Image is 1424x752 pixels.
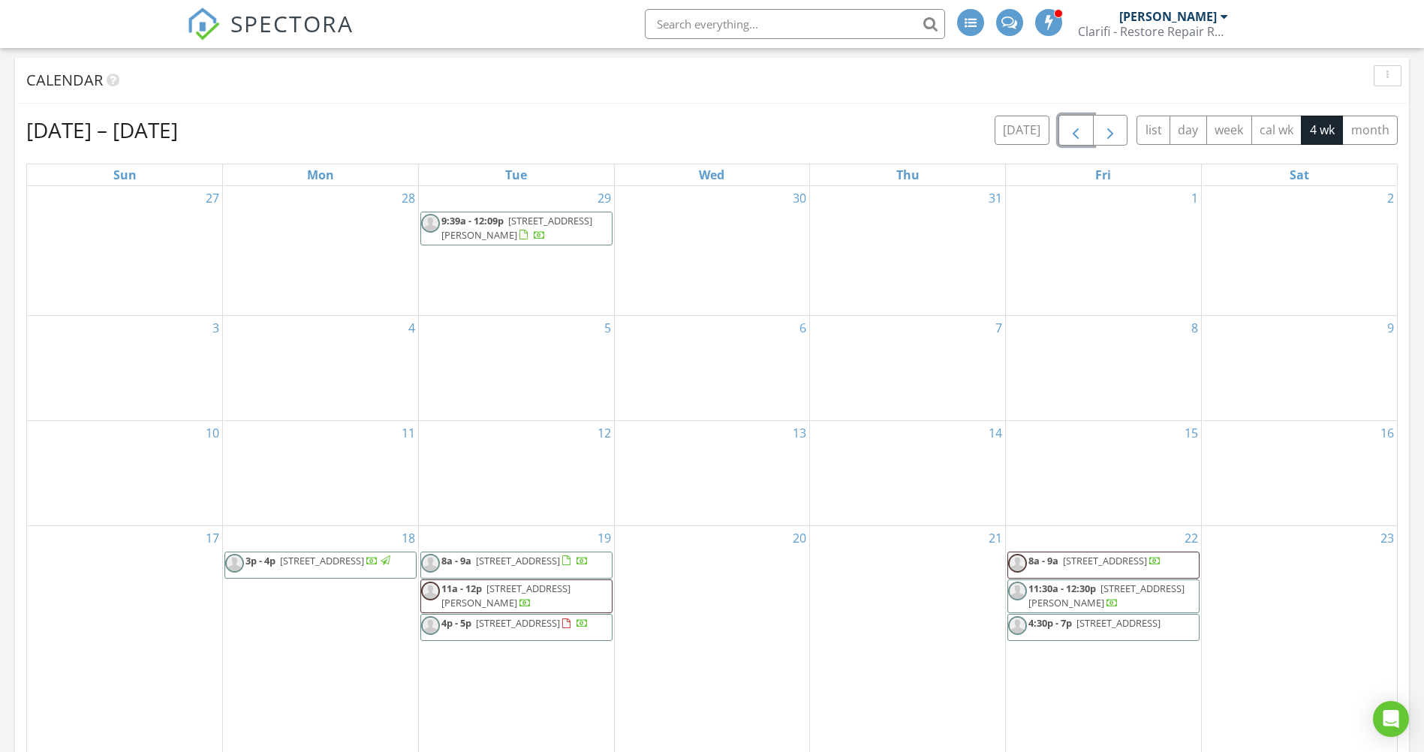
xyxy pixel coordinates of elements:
[1028,616,1072,630] span: 4:30p - 7p
[1078,24,1228,39] div: Clarifi - Restore Repair Renew
[187,8,220,41] img: The Best Home Inspection Software - Spectora
[1093,115,1128,146] button: Next
[441,214,504,227] span: 9:39a - 12:09p
[27,186,223,316] td: Go to July 27, 2025
[1028,582,1185,609] span: [STREET_ADDRESS][PERSON_NAME]
[796,316,809,340] a: Go to August 6, 2025
[1377,526,1397,550] a: Go to August 23, 2025
[223,316,419,421] td: Go to August 4, 2025
[1188,186,1201,210] a: Go to August 1, 2025
[421,582,440,600] img: default-user-f0147aede5fd5fa78ca7ade42f37bd4542148d508eef1c3d3ea960f66861d68b.jpg
[1201,420,1397,525] td: Go to August 16, 2025
[441,554,471,567] span: 8a - 9a
[595,421,614,445] a: Go to August 12, 2025
[1007,579,1200,613] a: 11:30a - 12:30p [STREET_ADDRESS][PERSON_NAME]
[223,420,419,525] td: Go to August 11, 2025
[1008,554,1027,573] img: default-user-f0147aede5fd5fa78ca7ade42f37bd4542148d508eef1c3d3ea960f66861d68b.jpg
[893,164,923,185] a: Thursday
[476,616,560,630] span: [STREET_ADDRESS]
[304,164,337,185] a: Monday
[810,316,1006,421] td: Go to August 7, 2025
[1251,116,1302,145] button: cal wk
[1201,186,1397,316] td: Go to August 2, 2025
[26,115,178,145] h2: [DATE] – [DATE]
[810,420,1006,525] td: Go to August 14, 2025
[992,316,1005,340] a: Go to August 7, 2025
[203,526,222,550] a: Go to August 17, 2025
[1373,701,1409,737] div: Open Intercom Messenger
[986,421,1005,445] a: Go to August 14, 2025
[1058,115,1094,146] button: Previous
[441,616,589,630] a: 4p - 5p [STREET_ADDRESS]
[1007,552,1200,579] a: 8a - 9a [STREET_ADDRESS]
[1206,116,1252,145] button: week
[441,214,592,242] span: [STREET_ADDRESS][PERSON_NAME]
[986,186,1005,210] a: Go to July 31, 2025
[203,186,222,210] a: Go to July 27, 2025
[790,421,809,445] a: Go to August 13, 2025
[1028,554,1161,567] a: 8a - 9a [STREET_ADDRESS]
[995,116,1049,145] button: [DATE]
[810,186,1006,316] td: Go to July 31, 2025
[418,420,614,525] td: Go to August 12, 2025
[1287,164,1312,185] a: Saturday
[1006,186,1202,316] td: Go to August 1, 2025
[1028,616,1163,630] a: 4:30p - 7p [STREET_ADDRESS]
[1384,316,1397,340] a: Go to August 9, 2025
[1201,316,1397,421] td: Go to August 9, 2025
[696,164,727,185] a: Wednesday
[986,526,1005,550] a: Go to August 21, 2025
[1076,616,1161,630] span: [STREET_ADDRESS]
[280,554,364,567] span: [STREET_ADDRESS]
[27,420,223,525] td: Go to August 10, 2025
[420,212,613,245] a: 9:39a - 12:09p [STREET_ADDRESS][PERSON_NAME]
[187,20,354,52] a: SPECTORA
[27,316,223,421] td: Go to August 3, 2025
[421,554,440,573] img: default-user-f0147aede5fd5fa78ca7ade42f37bd4542148d508eef1c3d3ea960f66861d68b.jpg
[1377,421,1397,445] a: Go to August 16, 2025
[420,614,613,641] a: 4p - 5p [STREET_ADDRESS]
[441,582,571,609] a: 11a - 12p [STREET_ADDRESS][PERSON_NAME]
[110,164,140,185] a: Sunday
[418,316,614,421] td: Go to August 5, 2025
[1384,186,1397,210] a: Go to August 2, 2025
[645,9,945,39] input: Search everything...
[476,554,560,567] span: [STREET_ADDRESS]
[595,186,614,210] a: Go to July 29, 2025
[1007,614,1200,641] a: 4:30p - 7p [STREET_ADDRESS]
[421,214,440,233] img: default-user-f0147aede5fd5fa78ca7ade42f37bd4542148d508eef1c3d3ea960f66861d68b.jpg
[614,186,810,316] td: Go to July 30, 2025
[245,554,275,567] span: 3p - 4p
[1006,420,1202,525] td: Go to August 15, 2025
[1008,582,1027,600] img: default-user-f0147aede5fd5fa78ca7ade42f37bd4542148d508eef1c3d3ea960f66861d68b.jpg
[1182,526,1201,550] a: Go to August 22, 2025
[441,616,471,630] span: 4p - 5p
[1063,554,1147,567] span: [STREET_ADDRESS]
[1028,582,1185,609] a: 11:30a - 12:30p [STREET_ADDRESS][PERSON_NAME]
[1119,9,1217,24] div: [PERSON_NAME]
[614,420,810,525] td: Go to August 13, 2025
[441,582,571,609] span: [STREET_ADDRESS][PERSON_NAME]
[399,526,418,550] a: Go to August 18, 2025
[790,186,809,210] a: Go to July 30, 2025
[209,316,222,340] a: Go to August 3, 2025
[421,616,440,635] img: default-user-f0147aede5fd5fa78ca7ade42f37bd4542148d508eef1c3d3ea960f66861d68b.jpg
[399,186,418,210] a: Go to July 28, 2025
[420,579,613,613] a: 11a - 12p [STREET_ADDRESS][PERSON_NAME]
[26,70,103,90] span: Calendar
[441,582,482,595] span: 11a - 12p
[1170,116,1207,145] button: day
[203,421,222,445] a: Go to August 10, 2025
[1301,116,1343,145] button: 4 wk
[225,554,244,573] img: default-user-f0147aede5fd5fa78ca7ade42f37bd4542148d508eef1c3d3ea960f66861d68b.jpg
[223,186,419,316] td: Go to July 28, 2025
[1188,316,1201,340] a: Go to August 8, 2025
[399,421,418,445] a: Go to August 11, 2025
[405,316,418,340] a: Go to August 4, 2025
[790,526,809,550] a: Go to August 20, 2025
[1182,421,1201,445] a: Go to August 15, 2025
[1008,616,1027,635] img: default-user-f0147aede5fd5fa78ca7ade42f37bd4542148d508eef1c3d3ea960f66861d68b.jpg
[1006,316,1202,421] td: Go to August 8, 2025
[441,214,592,242] a: 9:39a - 12:09p [STREET_ADDRESS][PERSON_NAME]
[1092,164,1114,185] a: Friday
